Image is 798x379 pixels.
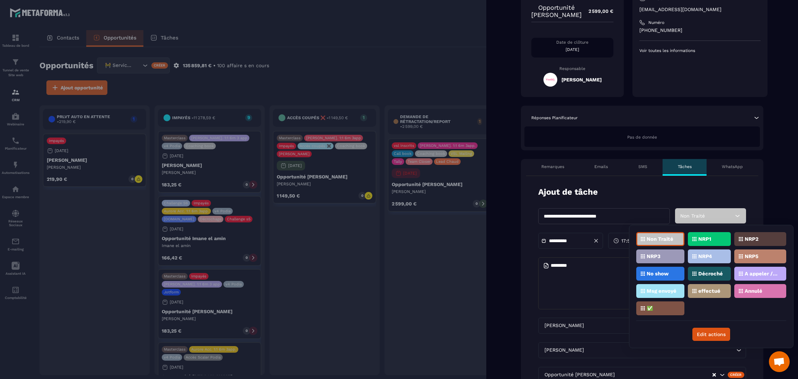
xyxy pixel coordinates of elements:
[585,346,735,354] input: Search for option
[531,115,578,121] p: Réponses Planificateur
[543,346,585,354] span: [PERSON_NAME]
[678,164,692,169] p: Tâches
[627,135,657,140] span: Pas de donnée
[585,322,728,329] input: Search for option
[680,213,705,219] span: Non Traité
[594,164,608,169] p: Emails
[531,47,613,52] p: [DATE]
[647,254,660,259] p: NRP3
[616,371,712,379] input: Search for option
[538,186,598,198] p: Ajout de tâche
[531,66,613,71] p: Responsable
[722,164,743,169] p: WhatsApp
[538,342,746,358] div: Search for option
[541,164,564,169] p: Remarques
[745,271,778,276] p: A appeler / A rappeler
[698,289,720,293] p: effectué
[561,77,602,82] h5: [PERSON_NAME]
[647,306,653,311] p: ✅
[639,48,761,53] p: Voir toutes les informations
[543,371,616,379] span: Opportunité [PERSON_NAME]
[745,289,762,293] p: Annulé
[621,237,633,244] span: 17:50
[647,237,673,241] p: Non Traité
[769,351,790,372] div: Ouvrir le chat
[543,322,585,329] span: [PERSON_NAME]
[698,237,711,241] p: NRP1
[647,271,669,276] p: No show
[745,237,759,241] p: NRP2
[538,318,746,334] div: Search for option
[698,271,723,276] p: Décroché
[692,328,730,341] button: Edit actions
[647,289,676,293] p: Msg envoyé
[698,254,712,259] p: NRP4
[728,372,745,378] div: Créer
[712,372,716,378] button: Clear Selected
[638,164,647,169] p: SMS
[745,254,759,259] p: NRP5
